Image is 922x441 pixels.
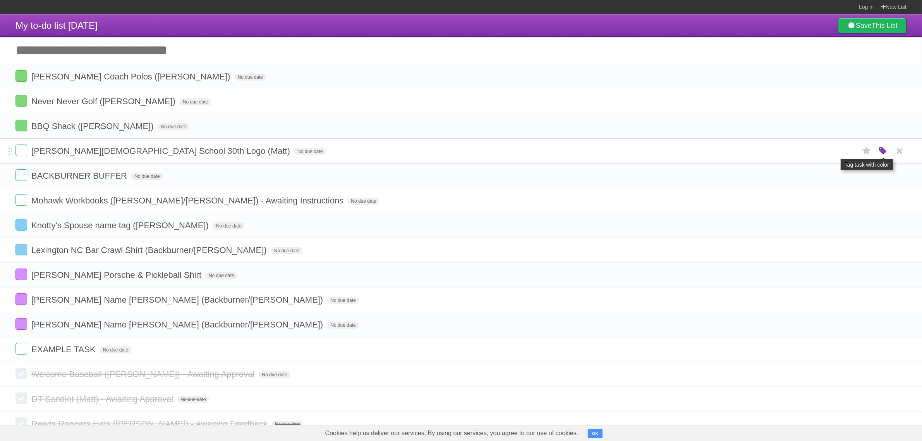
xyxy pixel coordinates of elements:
[15,219,27,231] label: Done
[31,171,129,181] span: BACKBURNER BUFFER
[15,194,27,206] label: Done
[31,72,232,81] span: [PERSON_NAME] Coach Polos ([PERSON_NAME])
[177,396,209,403] span: No due date
[327,297,359,304] span: No due date
[859,145,874,157] label: Star task
[100,346,131,353] span: No due date
[15,95,27,107] label: Done
[15,269,27,280] label: Done
[872,22,898,29] b: This List
[15,169,27,181] label: Done
[31,295,325,305] span: [PERSON_NAME] Name [PERSON_NAME] (Backburner/[PERSON_NAME])
[838,18,907,33] a: SaveThis List
[235,74,266,81] span: No due date
[15,20,98,31] span: My to-do list [DATE]
[206,272,237,279] span: No due date
[213,222,244,229] span: No due date
[31,121,155,131] span: BBQ Shack ([PERSON_NAME])
[31,245,269,255] span: Lexington NC Bar Crawl Shirt (Backburner/[PERSON_NAME])
[31,270,203,280] span: [PERSON_NAME] Porsche & Pickleball Shirt
[15,145,27,156] label: Done
[31,345,97,354] span: EXAMPLE TASK
[158,123,189,130] span: No due date
[318,425,586,441] span: Cookies help us deliver our services. By using our services, you agree to our use of cookies.
[15,393,27,404] label: Done
[31,96,177,106] span: Never Never Golf ([PERSON_NAME])
[31,419,270,429] span: Reeds Rangers Hats ([PERSON_NAME]) - Awaiting Feedback
[131,173,163,180] span: No due date
[31,196,345,205] span: Mohawk Workbooks ([PERSON_NAME]/[PERSON_NAME]) - Awaiting Instructions
[294,148,326,155] span: No due date
[15,318,27,330] label: Done
[15,343,27,355] label: Done
[15,244,27,255] label: Done
[31,394,175,404] span: DT Sandlot (Matt) - Awaiting Approval
[15,368,27,379] label: Done
[271,247,302,254] span: No due date
[15,417,27,429] label: Done
[272,421,303,428] span: No due date
[348,198,379,205] span: No due date
[588,429,603,438] button: OK
[15,120,27,131] label: Done
[31,220,211,230] span: Knotty's Spouse name tag ([PERSON_NAME])
[15,70,27,82] label: Done
[31,146,292,156] span: [PERSON_NAME][DEMOGRAPHIC_DATA] School 30th Logo (Matt)
[259,371,290,378] span: No due date
[15,293,27,305] label: Done
[180,98,211,105] span: No due date
[31,369,256,379] span: Welcome Baseball ([PERSON_NAME]) - Awaiting Approval
[31,320,325,329] span: [PERSON_NAME] Name [PERSON_NAME] (Backburner/[PERSON_NAME])
[327,322,359,329] span: No due date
